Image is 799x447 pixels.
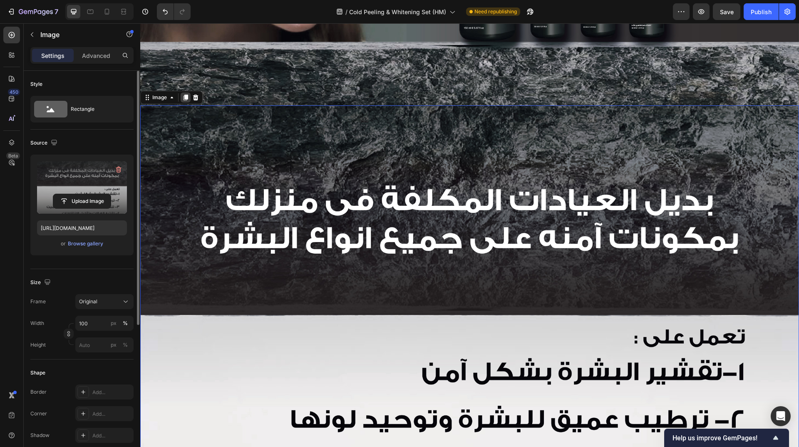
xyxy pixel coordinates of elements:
[30,369,45,377] div: Shape
[82,51,110,60] p: Advanced
[75,337,134,352] input: px%
[30,137,59,149] div: Source
[30,432,50,439] div: Shadow
[40,30,111,40] p: Image
[345,7,347,16] span: /
[55,7,58,17] p: 7
[41,51,65,60] p: Settings
[474,8,517,15] span: Need republishing
[92,389,132,396] div: Add...
[771,406,791,426] div: Open Intercom Messenger
[30,320,44,327] label: Width
[672,433,781,443] button: Show survey - Help us improve GemPages!
[75,316,134,331] input: px%
[92,432,132,440] div: Add...
[30,298,46,305] label: Frame
[37,220,127,235] input: https://example.com/image.jpg
[672,434,771,442] span: Help us improve GemPages!
[713,3,740,20] button: Save
[6,152,20,159] div: Beta
[92,410,132,418] div: Add...
[30,388,47,396] div: Border
[30,341,46,349] label: Height
[349,7,446,16] span: Cold Peeling & Whitening Set (HM)
[3,3,62,20] button: 7
[61,239,66,249] span: or
[67,240,104,248] button: Browse gallery
[120,318,130,328] button: px
[120,340,130,350] button: px
[79,298,97,305] span: Original
[30,410,47,417] div: Corner
[53,194,111,209] button: Upload Image
[109,340,119,350] button: %
[123,341,128,349] div: %
[71,100,122,119] div: Rectangle
[111,341,117,349] div: px
[751,7,772,16] div: Publish
[30,277,52,288] div: Size
[109,318,119,328] button: %
[140,23,799,447] iframe: Design area
[30,80,42,88] div: Style
[157,3,191,20] div: Undo/Redo
[720,8,734,15] span: Save
[744,3,779,20] button: Publish
[8,89,20,95] div: 450
[123,320,128,327] div: %
[68,240,103,247] div: Browse gallery
[111,320,117,327] div: px
[75,294,134,309] button: Original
